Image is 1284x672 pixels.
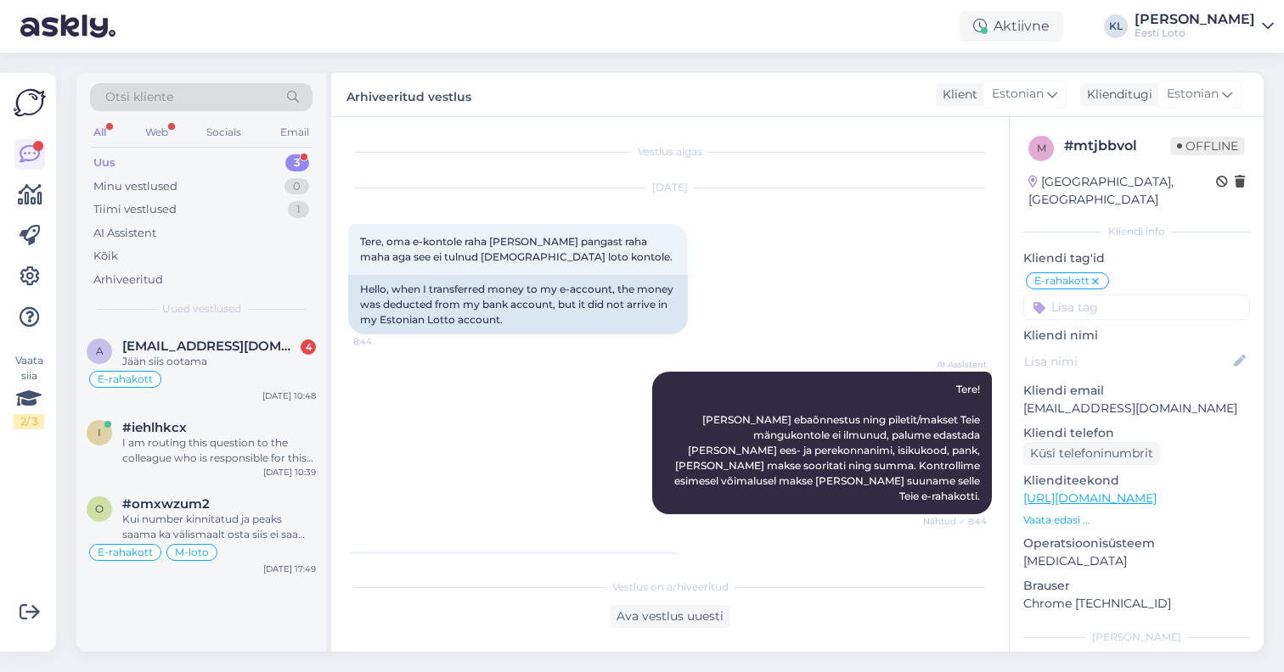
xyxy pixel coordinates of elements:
[14,353,44,429] div: Vaata siia
[1024,352,1230,371] input: Lisa nimi
[923,515,987,528] span: Nähtud ✓ 8:44
[1167,85,1219,104] span: Estonian
[284,178,309,195] div: 0
[1023,535,1250,552] p: Operatsioonisüsteem
[1023,442,1160,465] div: Küsi telefoninumbrit
[1023,400,1250,417] p: [EMAIL_ADDRESS][DOMAIN_NAME]
[1034,276,1090,286] span: E-rahakott
[612,580,729,595] span: Vestlus on arhiveeritud
[1037,142,1046,154] span: m
[360,235,673,263] span: Tere, oma e-kontole raha [PERSON_NAME] pangast raha maha aga see ei tulnud [DEMOGRAPHIC_DATA] lot...
[105,88,173,106] span: Otsi kliente
[346,83,471,106] label: Arhiveeritud vestlus
[1023,490,1157,506] a: [URL][DOMAIN_NAME]
[353,335,417,348] span: 8:44
[95,502,104,515] span: o
[122,512,316,542] div: Kui number kinnitatud ja peaks saama ka välismaalt osta siis ei saa viga olla ju minu numbris
[96,344,104,357] span: a
[122,339,299,354] span: annika.letlane.002@gmail.com
[1028,173,1216,209] div: [GEOGRAPHIC_DATA], [GEOGRAPHIC_DATA]
[1170,137,1245,155] span: Offline
[122,420,187,435] span: #iehlhkcx
[175,547,209,557] span: M-loto
[1104,14,1128,38] div: KL
[90,121,110,143] div: All
[263,563,316,575] div: [DATE] 17:49
[122,496,210,512] span: #omxwzum2
[93,201,177,218] div: Tiimi vestlused
[288,201,309,218] div: 1
[1023,382,1250,400] p: Kliendi email
[277,121,313,143] div: Email
[992,85,1044,104] span: Estonian
[301,339,316,355] div: 4
[1135,26,1255,40] div: Eesti Loto
[98,547,153,557] span: E-rahakott
[203,121,245,143] div: Socials
[263,466,316,479] div: [DATE] 10:39
[1023,512,1250,528] p: Vaata edasi ...
[98,426,101,439] span: i
[1135,13,1274,40] a: [PERSON_NAME]Eesti Loto
[93,178,177,195] div: Minu vestlused
[610,605,730,628] div: Ava vestlus uuesti
[162,301,241,316] span: Uued vestlused
[1023,224,1250,239] div: Kliendi info
[93,272,163,288] div: Arhiveeritud
[960,11,1063,42] div: Aktiivne
[122,354,316,369] div: Jään siis ootama
[936,86,977,104] div: Klient
[348,275,688,334] div: Hello, when I transferred money to my e-account, the money was deducted from my bank account, but...
[1080,86,1152,104] div: Klienditugi
[348,180,992,195] div: [DATE]
[98,374,153,384] span: E-rahakott
[1023,552,1250,570] p: [MEDICAL_DATA]
[923,358,987,371] span: AI Assistent
[262,389,316,402] div: [DATE] 10:48
[1023,294,1250,320] input: Lisa tag
[1135,13,1255,26] div: [PERSON_NAME]
[348,144,992,160] div: Vestlus algas
[93,248,118,265] div: Kõik
[14,87,46,119] img: Askly Logo
[122,435,316,466] div: I am routing this question to the colleague who is responsible for this topic. The reply might ta...
[14,414,44,429] div: 2 / 3
[1023,595,1250,613] p: Chrome [TECHNICAL_ID]
[1023,424,1250,442] p: Kliendi telefon
[93,225,156,242] div: AI Assistent
[1023,577,1250,595] p: Brauser
[93,154,115,171] div: Uus
[1064,136,1170,156] div: # mtjbbvol
[1023,472,1250,490] p: Klienditeekond
[1023,327,1250,344] p: Kliendi nimi
[142,121,172,143] div: Web
[1023,630,1250,645] div: [PERSON_NAME]
[1023,249,1250,267] p: Kliendi tag'id
[285,154,309,171] div: 3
